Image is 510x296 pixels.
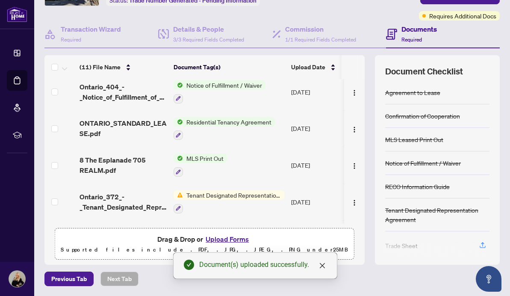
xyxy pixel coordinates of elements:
[288,220,348,257] td: [DATE]
[288,55,348,79] th: Upload Date
[288,74,348,110] td: [DATE]
[348,158,361,172] button: Logo
[174,154,227,177] button: Status IconMLS Print Out
[429,11,496,21] span: Requires Additional Docs
[401,24,437,34] h4: Documents
[385,111,460,121] div: Confirmation of Cooperation
[351,126,358,133] img: Logo
[318,261,327,270] a: Close
[80,62,121,72] span: (11) File Name
[174,80,265,104] button: Status IconNotice of Fulfillment / Waiver
[348,121,361,135] button: Logo
[174,80,183,90] img: Status Icon
[7,6,27,22] img: logo
[183,80,265,90] span: Notice of Fulfillment / Waiver
[100,272,139,286] button: Next Tab
[285,24,356,34] h4: Commission
[401,36,422,43] span: Required
[173,24,244,34] h4: Details & People
[44,272,94,286] button: Previous Tab
[76,55,170,79] th: (11) File Name
[80,155,167,175] span: 8 The Esplanade 705 REALM.pdf
[174,190,183,200] img: Status Icon
[199,260,327,270] div: Document(s) uploaded successfully.
[184,260,194,270] span: check-circle
[9,271,25,287] img: Profile Icon
[61,36,81,43] span: Required
[385,135,443,144] div: MLS Leased Print Out
[157,234,251,245] span: Drag & Drop or
[51,272,87,286] span: Previous Tab
[348,195,361,209] button: Logo
[348,85,361,99] button: Logo
[385,241,418,250] div: Trade Sheet
[80,82,167,102] span: Ontario_404_-_Notice_of_Fulfillment_of_Conditions_-_Agreement_to_Lease_-_Residential.pdf
[319,262,326,269] span: close
[285,36,356,43] span: 1/1 Required Fields Completed
[61,24,121,34] h4: Transaction Wizard
[291,62,325,72] span: Upload Date
[173,36,244,43] span: 3/3 Required Fields Completed
[183,190,284,200] span: Tenant Designated Representation Agreement
[385,88,440,97] div: Agreement to Lease
[385,158,461,168] div: Notice of Fulfillment / Waiver
[351,163,358,169] img: Logo
[60,245,349,255] p: Supported files include .PDF, .JPG, .JPEG, .PNG under 25 MB
[288,184,348,220] td: [DATE]
[80,118,167,139] span: ONTARIO_STANDARD_LEASE.pdf
[385,65,463,77] span: Document Checklist
[55,228,354,260] span: Drag & Drop orUpload FormsSupported files include .PDF, .JPG, .JPEG, .PNG under25MB
[385,205,489,224] div: Tenant Designated Representation Agreement
[170,55,288,79] th: Document Tag(s)
[183,154,227,163] span: MLS Print Out
[174,190,284,213] button: Status IconTenant Designated Representation Agreement
[183,117,275,127] span: Residential Tenancy Agreement
[174,117,275,140] button: Status IconResidential Tenancy Agreement
[351,199,358,206] img: Logo
[203,234,251,245] button: Upload Forms
[351,89,358,96] img: Logo
[288,147,348,184] td: [DATE]
[385,182,450,191] div: RECO Information Guide
[476,266,501,292] button: Open asap
[80,192,167,212] span: Ontario_372_-_Tenant_Designated_Representation_Agreement_-_Authority_fo.pdf
[174,154,183,163] img: Status Icon
[174,117,183,127] img: Status Icon
[288,110,348,147] td: [DATE]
